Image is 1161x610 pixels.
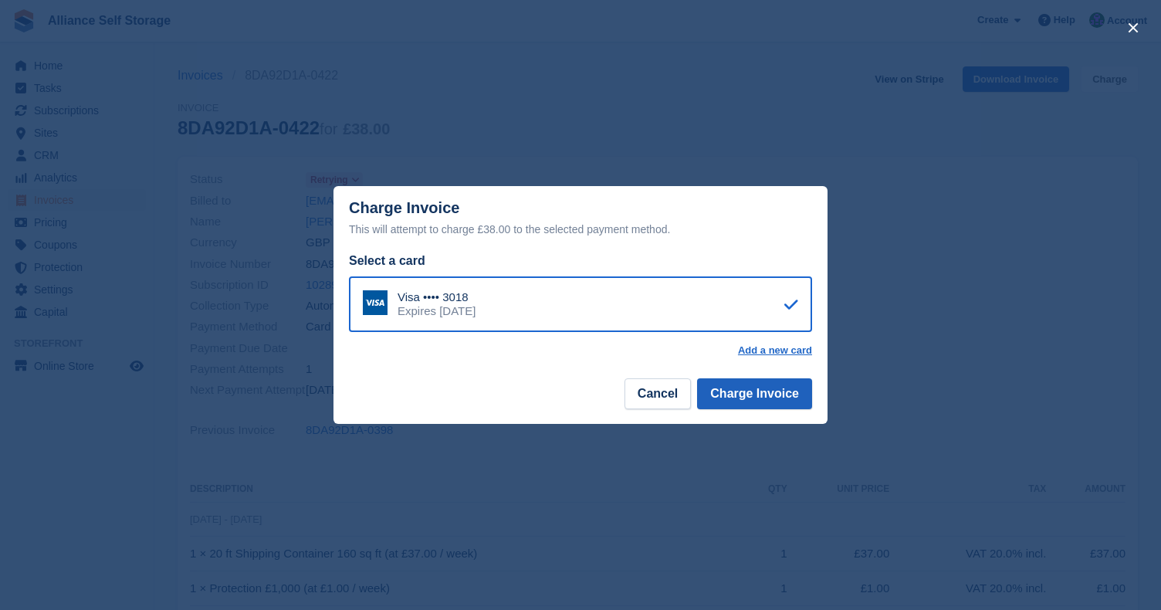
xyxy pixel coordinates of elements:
div: Charge Invoice [349,199,812,239]
img: Visa Logo [363,290,388,315]
button: Cancel [625,378,691,409]
div: Select a card [349,252,812,270]
a: Add a new card [738,344,812,357]
div: Visa •••• 3018 [398,290,476,304]
div: Expires [DATE] [398,304,476,318]
div: This will attempt to charge £38.00 to the selected payment method. [349,220,812,239]
button: close [1121,15,1146,40]
button: Charge Invoice [697,378,812,409]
